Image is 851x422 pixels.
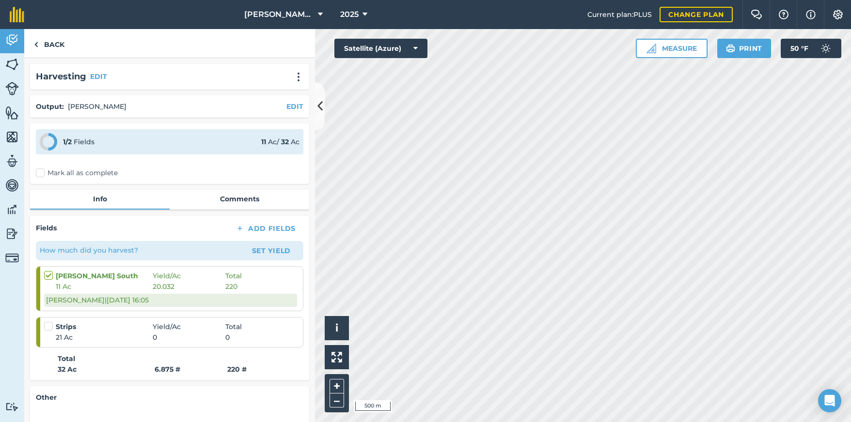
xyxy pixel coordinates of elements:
[56,281,153,292] span: 11 Ac
[5,226,19,241] img: svg+xml;base64,PD94bWwgdmVyc2lvbj0iMS4wIiBlbmNvZGluZz0idXRmLTgiPz4KPCEtLSBHZW5lcmF0b3I6IEFkb2JlIE...
[153,321,225,332] span: Yield / Ac
[56,332,153,343] span: 21 Ac
[5,82,19,95] img: svg+xml;base64,PD94bWwgdmVyc2lvbj0iMS4wIiBlbmNvZGluZz0idXRmLTgiPz4KPCEtLSBHZW5lcmF0b3I6IEFkb2JlIE...
[646,44,656,53] img: Ruler icon
[243,243,299,258] button: Set Yield
[335,322,338,334] span: i
[153,271,225,281] span: Yield / Ac
[58,364,155,375] strong: 32 Ac
[660,7,733,22] a: Change plan
[56,321,153,332] strong: Strips
[36,101,64,112] h4: Output :
[153,281,225,292] span: 20.032
[225,271,242,281] span: Total
[5,105,19,120] img: svg+xml;base64,PHN2ZyB4bWxucz0iaHR0cDovL3d3dy53My5vcmcvMjAwMC9zdmciIHdpZHRoPSI1NiIgaGVpZ2h0PSI2MC...
[5,33,19,47] img: svg+xml;base64,PD94bWwgdmVyc2lvbj0iMS4wIiBlbmNvZGluZz0idXRmLTgiPz4KPCEtLSBHZW5lcmF0b3I6IEFkb2JlIE...
[36,70,86,84] h2: Harvesting
[726,43,735,54] img: svg+xml;base64,PHN2ZyB4bWxucz0iaHR0cDovL3d3dy53My5vcmcvMjAwMC9zdmciIHdpZHRoPSIxOSIgaGVpZ2h0PSIyNC...
[587,9,652,20] span: Current plan : PLUS
[806,9,816,20] img: svg+xml;base64,PHN2ZyB4bWxucz0iaHR0cDovL3d3dy53My5vcmcvMjAwMC9zdmciIHdpZHRoPSIxNyIgaGVpZ2h0PSIxNy...
[36,168,118,178] label: Mark all as complete
[170,190,309,208] a: Comments
[36,392,303,403] h4: Other
[751,10,762,19] img: Two speech bubbles overlapping with the left bubble in the forefront
[325,316,349,340] button: i
[832,10,844,19] img: A cog icon
[5,57,19,72] img: svg+xml;base64,PHN2ZyB4bWxucz0iaHR0cDovL3d3dy53My5vcmcvMjAwMC9zdmciIHdpZHRoPSI1NiIgaGVpZ2h0PSI2MC...
[293,72,304,82] img: svg+xml;base64,PHN2ZyB4bWxucz0iaHR0cDovL3d3dy53My5vcmcvMjAwMC9zdmciIHdpZHRoPSIyMCIgaGVpZ2h0PSIyNC...
[261,137,266,146] strong: 11
[340,9,359,20] span: 2025
[717,39,772,58] button: Print
[244,9,314,20] span: [PERSON_NAME] Farms
[818,389,841,412] div: Open Intercom Messenger
[63,136,95,147] div: Fields
[261,136,299,147] div: Ac / Ac
[5,130,19,144] img: svg+xml;base64,PHN2ZyB4bWxucz0iaHR0cDovL3d3dy53My5vcmcvMjAwMC9zdmciIHdpZHRoPSI1NiIgaGVpZ2h0PSI2MC...
[225,321,242,332] span: Total
[24,29,74,58] a: Back
[68,101,126,112] p: [PERSON_NAME]
[5,178,19,193] img: svg+xml;base64,PD94bWwgdmVyc2lvbj0iMS4wIiBlbmNvZGluZz0idXRmLTgiPz4KPCEtLSBHZW5lcmF0b3I6IEFkb2JlIE...
[36,223,57,233] h4: Fields
[778,10,789,19] img: A question mark icon
[225,332,230,343] span: 0
[44,294,297,306] div: [PERSON_NAME] | [DATE] 16:05
[281,137,289,146] strong: 32
[286,101,303,112] button: EDIT
[153,332,225,343] span: 0
[790,39,808,58] span: 50 ° F
[63,137,72,146] strong: 1 / 2
[5,154,19,168] img: svg+xml;base64,PD94bWwgdmVyc2lvbj0iMS4wIiBlbmNvZGluZz0idXRmLTgiPz4KPCEtLSBHZW5lcmF0b3I6IEFkb2JlIE...
[330,393,344,407] button: –
[334,39,427,58] button: Satellite (Azure)
[781,39,841,58] button: 50 °F
[5,402,19,411] img: svg+xml;base64,PD94bWwgdmVyc2lvbj0iMS4wIiBlbmNvZGluZz0idXRmLTgiPz4KPCEtLSBHZW5lcmF0b3I6IEFkb2JlIE...
[90,71,107,82] button: EDIT
[228,222,303,235] button: Add Fields
[30,190,170,208] a: Info
[330,379,344,393] button: +
[816,39,835,58] img: svg+xml;base64,PD94bWwgdmVyc2lvbj0iMS4wIiBlbmNvZGluZz0idXRmLTgiPz4KPCEtLSBHZW5lcmF0b3I6IEFkb2JlIE...
[34,39,38,50] img: svg+xml;base64,PHN2ZyB4bWxucz0iaHR0cDovL3d3dy53My5vcmcvMjAwMC9zdmciIHdpZHRoPSI5IiBoZWlnaHQ9IjI0Ii...
[636,39,708,58] button: Measure
[227,365,247,374] strong: 220 #
[5,202,19,217] img: svg+xml;base64,PD94bWwgdmVyc2lvbj0iMS4wIiBlbmNvZGluZz0idXRmLTgiPz4KPCEtLSBHZW5lcmF0b3I6IEFkb2JlIE...
[331,352,342,362] img: Four arrows, one pointing top left, one top right, one bottom right and the last bottom left
[155,364,227,375] strong: 6.875 #
[40,245,138,256] p: How much did you harvest?
[56,271,153,281] strong: [PERSON_NAME] South
[10,7,24,22] img: fieldmargin Logo
[5,251,19,265] img: svg+xml;base64,PD94bWwgdmVyc2lvbj0iMS4wIiBlbmNvZGluZz0idXRmLTgiPz4KPCEtLSBHZW5lcmF0b3I6IEFkb2JlIE...
[58,353,75,364] strong: Total
[225,281,237,292] span: 220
